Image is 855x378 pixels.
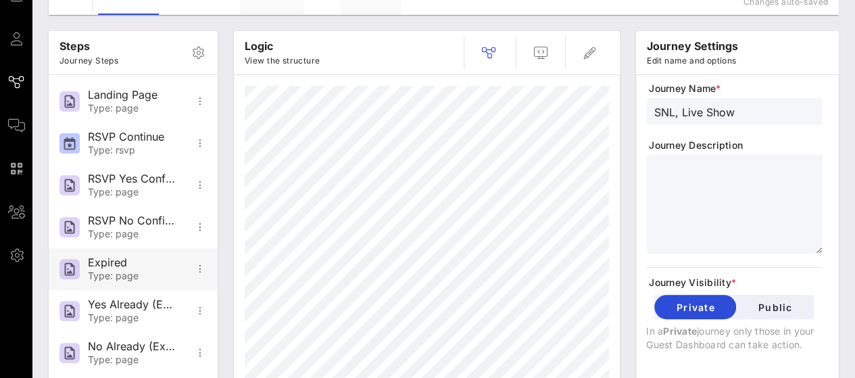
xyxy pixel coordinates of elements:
[88,298,177,311] div: Yes Already (Expired)
[649,276,822,289] span: Journey Visibility
[747,302,803,313] span: Public
[663,325,697,337] span: Private
[88,270,177,282] div: Type: page
[245,38,320,54] p: Logic
[647,38,738,54] p: journey settings
[665,302,725,313] span: Private
[88,312,177,324] div: Type: page
[88,354,177,366] div: Type: page
[646,325,822,352] p: In a journey only those in your Guest Dashboard can take action.
[88,229,177,240] div: Type: page
[59,38,118,54] p: Steps
[88,340,177,353] div: No Already (Expired)
[59,54,118,68] p: Journey Steps
[649,139,822,152] span: Journey Description
[649,82,822,95] span: Journey Name
[647,54,738,68] p: Edit name and options
[88,187,177,198] div: Type: page
[88,256,177,269] div: Expired
[736,295,814,319] button: Public
[88,172,177,185] div: RSVP Yes Confirmation
[245,54,320,68] p: View the structure
[88,145,177,156] div: Type: rsvp
[88,103,177,114] div: Type: page
[654,295,736,319] button: Private
[88,131,177,143] div: RSVP Continue
[88,214,177,227] div: RSVP No Confirmation
[88,89,177,101] div: Landing Page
